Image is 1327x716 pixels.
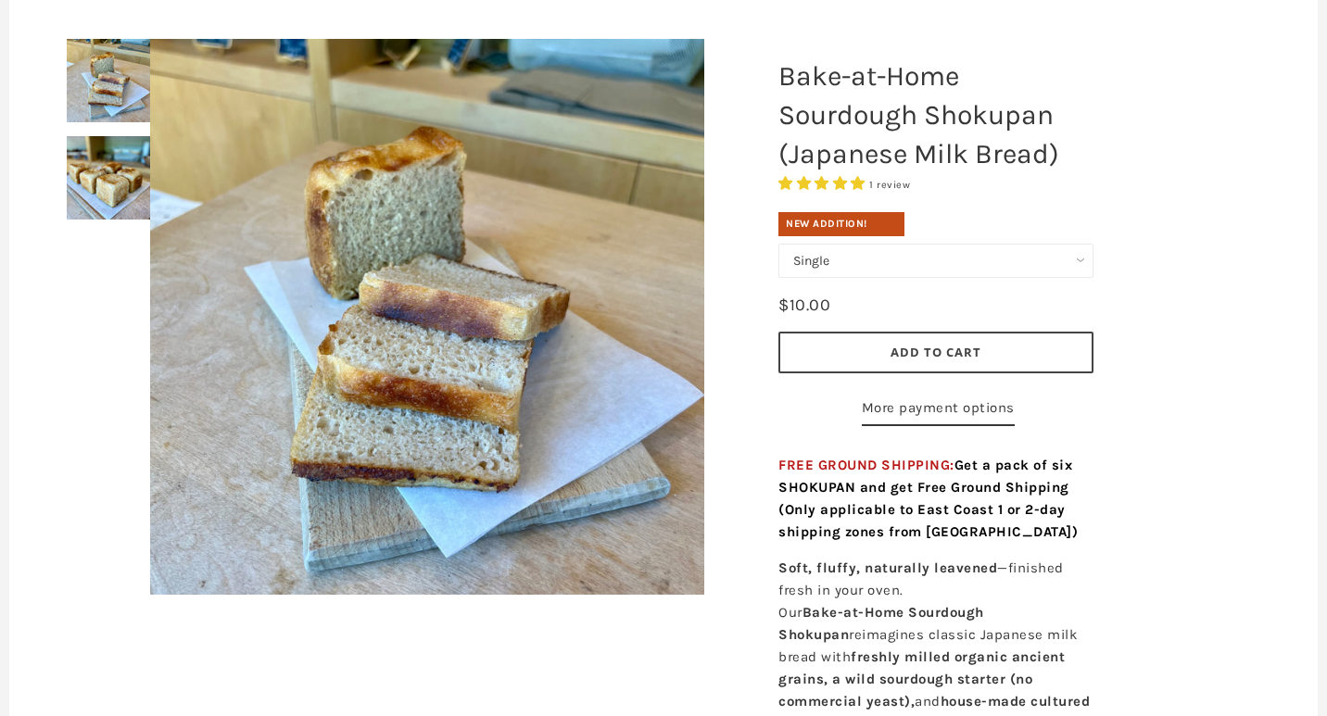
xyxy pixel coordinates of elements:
[150,39,704,595] img: Bake-at-Home Sourdough Shokupan (Japanese Milk Bread)
[765,47,1107,182] h1: Bake-at-Home Sourdough Shokupan (Japanese Milk Bread)
[67,39,150,122] img: Bake-at-Home Sourdough Shokupan (Japanese Milk Bread)
[862,396,1015,426] a: More payment options
[778,212,904,236] div: New Addition!
[67,136,150,220] img: Bake-at-Home Sourdough Shokupan (Japanese Milk Bread)
[778,292,830,319] div: $10.00
[891,344,981,360] span: Add to Cart
[778,648,1065,710] strong: freshly milled organic ancient grains, a wild sourdough starter (no commercial yeast),
[778,175,869,192] span: 5.00 stars
[869,179,910,191] span: 1 review
[778,559,997,576] strong: Soft, fluffy, naturally leavened
[778,604,984,643] strong: Bake-at-Home Sourdough Shokupan
[778,457,1078,540] span: FREE GROUND SHIPPING:
[778,332,1093,373] button: Add to Cart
